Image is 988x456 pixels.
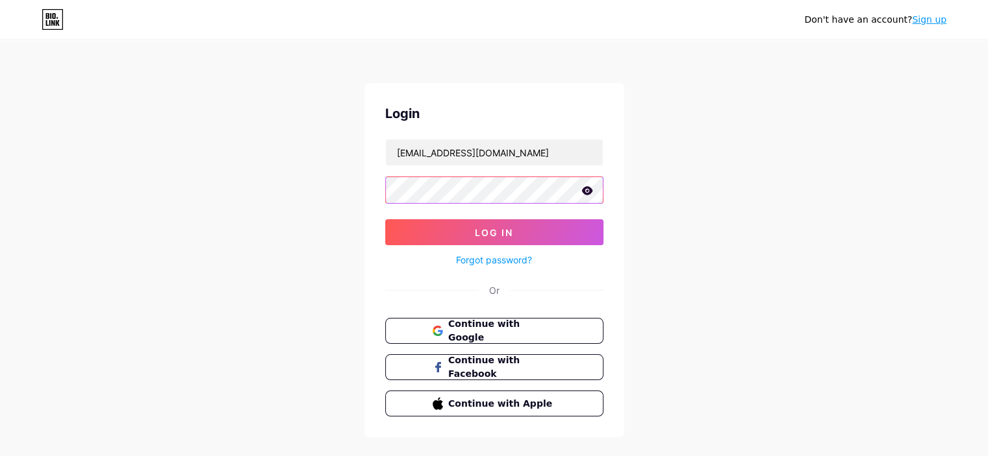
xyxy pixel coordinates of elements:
a: Sign up [912,14,946,25]
span: Continue with Apple [448,397,555,411]
button: Log In [385,219,603,245]
div: Or [489,283,500,297]
input: Username [386,139,603,165]
span: Log In [475,227,513,238]
button: Continue with Google [385,318,603,344]
div: Login [385,104,603,123]
button: Continue with Facebook [385,354,603,380]
a: Forgot password? [456,253,532,267]
span: Continue with Google [448,317,555,344]
button: Continue with Apple [385,390,603,416]
span: Continue with Facebook [448,354,555,381]
div: Don't have an account? [804,13,946,27]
